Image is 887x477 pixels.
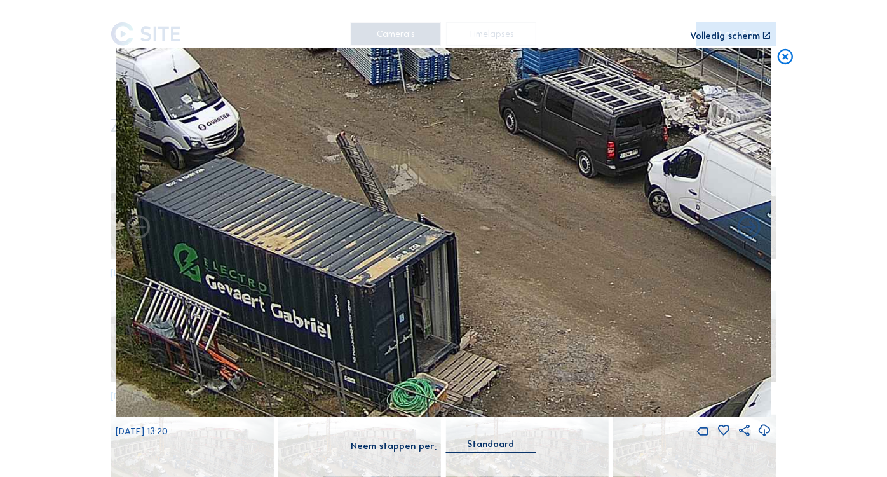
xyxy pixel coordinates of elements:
[445,438,536,452] div: Standaard
[735,214,763,242] i: Back
[116,425,168,437] span: [DATE] 13:20
[116,48,772,417] img: Image
[690,31,760,41] div: Volledig scherm
[467,438,514,450] div: Standaard
[125,214,152,242] i: Forward
[351,441,437,451] div: Neem stappen per:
